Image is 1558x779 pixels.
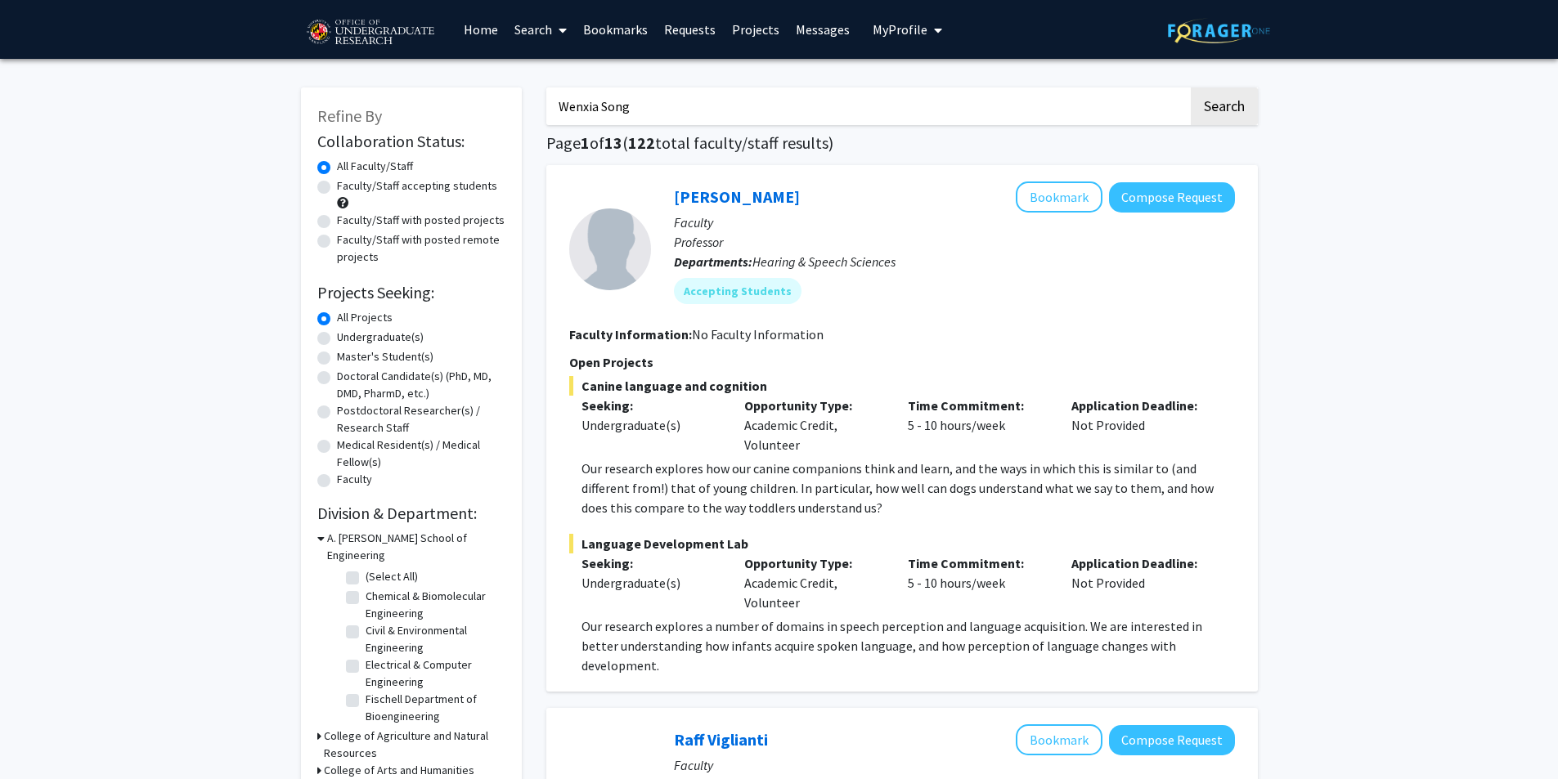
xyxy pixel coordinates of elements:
p: Our research explores a number of domains in speech perception and language acquisition. We are i... [581,616,1235,675]
button: Compose Request to Raff Viglianti [1109,725,1235,755]
label: Doctoral Candidate(s) (PhD, MD, DMD, PharmD, etc.) [337,368,505,402]
label: Civil & Environmental Engineering [366,622,501,656]
div: 5 - 10 hours/week [896,396,1059,454]
p: Faculty [674,755,1235,775]
p: Faculty [674,213,1235,232]
a: Messages [788,1,858,58]
label: Master's Student(s) [337,348,433,365]
label: Faculty [337,471,372,488]
p: Application Deadline: [1071,396,1210,415]
p: Professor [674,232,1235,252]
p: Time Commitment: [908,553,1047,573]
p: Seeking: [581,553,721,573]
h3: A. [PERSON_NAME] School of Engineering [327,530,505,564]
button: Search [1191,87,1258,125]
b: Departments: [674,253,752,270]
a: Search [506,1,575,58]
button: Add Rochelle Newman to Bookmarks [1016,181,1102,213]
mat-chip: Accepting Students [674,278,801,304]
label: Fischell Department of Bioengineering [366,691,501,725]
label: All Faculty/Staff [337,158,413,175]
span: My Profile [873,21,927,38]
span: No Faculty Information [692,326,824,342]
span: Refine By [317,105,382,126]
a: Raff Viglianti [674,729,768,750]
label: Faculty/Staff with posted remote projects [337,231,505,266]
label: Faculty/Staff accepting students [337,177,497,195]
input: Search Keywords [546,87,1188,125]
div: Undergraduate(s) [581,415,721,435]
div: 5 - 10 hours/week [896,553,1059,612]
a: Projects [724,1,788,58]
div: Not Provided [1059,396,1223,454]
label: Materials Science & Engineering [366,725,501,759]
label: All Projects [337,309,393,326]
h2: Collaboration Status: [317,132,505,151]
h2: Projects Seeking: [317,283,505,302]
span: Hearing & Speech Sciences [752,253,896,270]
span: Language Development Lab [569,534,1235,553]
img: ForagerOne Logo [1168,18,1270,43]
h1: Page of ( total faculty/staff results) [546,133,1258,153]
p: Opportunity Type: [744,553,883,573]
b: Faculty Information: [569,326,692,342]
label: Undergraduate(s) [337,329,424,346]
div: Academic Credit, Volunteer [732,396,896,454]
a: Home [456,1,506,58]
h3: College of Agriculture and Natural Resources [324,728,505,762]
a: Bookmarks [575,1,656,58]
label: Faculty/Staff with posted projects [337,212,505,229]
span: Canine language and cognition [569,376,1235,396]
img: University of Maryland Logo [301,12,439,53]
p: Application Deadline: [1071,553,1210,573]
h3: College of Arts and Humanities [324,762,474,779]
h2: Division & Department: [317,504,505,523]
div: Academic Credit, Volunteer [732,553,896,612]
label: Medical Resident(s) / Medical Fellow(s) [337,437,505,471]
label: Chemical & Biomolecular Engineering [366,588,501,622]
p: Time Commitment: [908,396,1047,415]
a: [PERSON_NAME] [674,186,800,207]
span: 1 [581,132,590,153]
button: Compose Request to Rochelle Newman [1109,182,1235,213]
p: Our research explores how our canine companions think and learn, and the ways in which this is si... [581,459,1235,517]
label: Electrical & Computer Engineering [366,656,501,691]
p: Seeking: [581,396,721,415]
div: Undergraduate(s) [581,573,721,593]
div: Not Provided [1059,553,1223,612]
label: (Select All) [366,568,418,585]
span: 13 [604,132,622,153]
p: Open Projects [569,352,1235,372]
a: Requests [656,1,724,58]
p: Opportunity Type: [744,396,883,415]
label: Postdoctoral Researcher(s) / Research Staff [337,402,505,437]
button: Add Raff Viglianti to Bookmarks [1016,724,1102,755]
iframe: Chat [12,705,70,767]
span: 122 [628,132,655,153]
